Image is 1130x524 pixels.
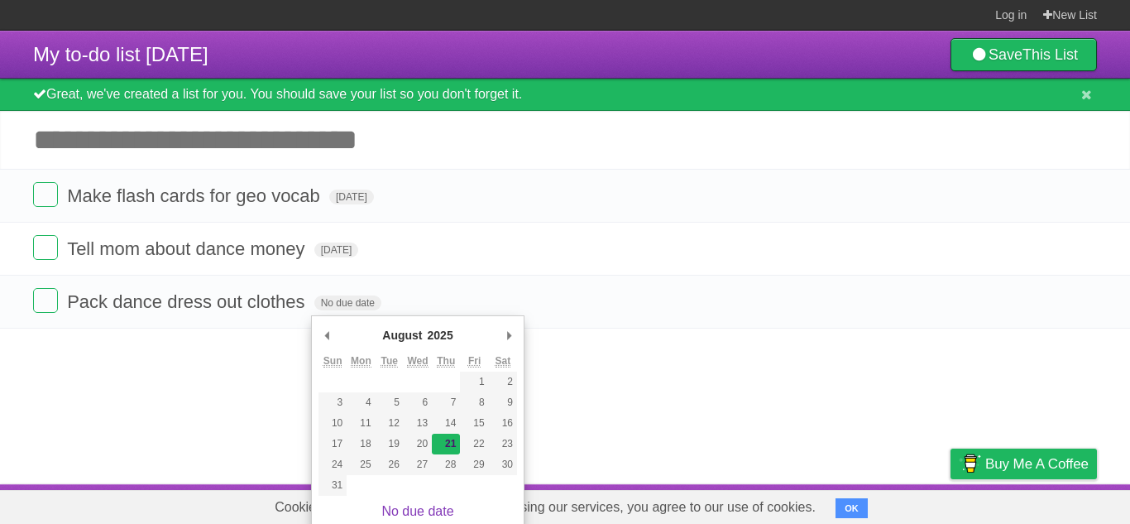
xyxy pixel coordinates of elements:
span: Cookies help us deliver our services. By using our services, you agree to our use of cookies. [258,491,832,524]
button: 18 [347,434,375,454]
button: 3 [318,392,347,413]
abbr: Tuesday [381,355,397,368]
button: 22 [460,434,488,454]
button: Previous Month [318,323,335,348]
button: 9 [489,392,517,413]
button: 11 [347,413,375,434]
button: 15 [460,413,488,434]
img: Buy me a coffee [959,449,981,478]
button: 13 [404,413,432,434]
button: 24 [318,454,347,475]
div: 2025 [425,323,456,348]
button: 26 [376,454,404,475]
abbr: Thursday [437,355,455,368]
span: [DATE] [329,190,374,204]
button: 6 [404,392,432,413]
span: Pack dance dress out clothes [67,291,309,312]
button: Next Month [500,323,517,348]
button: 29 [460,454,488,475]
button: 25 [347,454,375,475]
a: Privacy [929,488,972,520]
button: 30 [489,454,517,475]
span: Make flash cards for geo vocab [67,185,324,206]
a: SaveThis List [950,38,1097,71]
button: 8 [460,392,488,413]
abbr: Friday [468,355,481,368]
a: Buy me a coffee [950,449,1097,479]
span: Buy me a coffee [985,449,1089,478]
button: OK [836,498,868,518]
a: Suggest a feature [993,488,1097,520]
button: 31 [318,475,347,496]
button: 5 [376,392,404,413]
div: August [380,323,424,348]
button: 14 [432,413,460,434]
button: 21 [432,434,460,454]
abbr: Wednesday [407,355,428,368]
button: 23 [489,434,517,454]
abbr: Saturday [496,355,511,368]
button: 27 [404,454,432,475]
a: Developers [785,488,852,520]
b: This List [1022,46,1078,63]
button: 28 [432,454,460,475]
button: 10 [318,413,347,434]
label: Done [33,182,58,207]
button: 19 [376,434,404,454]
span: My to-do list [DATE] [33,43,208,65]
button: 4 [347,392,375,413]
span: Tell mom about dance money [67,238,309,259]
button: 7 [432,392,460,413]
a: Terms [873,488,909,520]
button: 20 [404,434,432,454]
button: 17 [318,434,347,454]
a: About [730,488,765,520]
label: Done [33,235,58,260]
span: [DATE] [314,243,359,257]
abbr: Sunday [323,355,342,368]
button: 2 [489,372,517,392]
button: 16 [489,413,517,434]
button: 12 [376,413,404,434]
label: Done [33,288,58,313]
span: No due date [314,296,381,310]
abbr: Monday [351,355,371,368]
button: 1 [460,372,488,392]
a: No due date [381,504,453,518]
